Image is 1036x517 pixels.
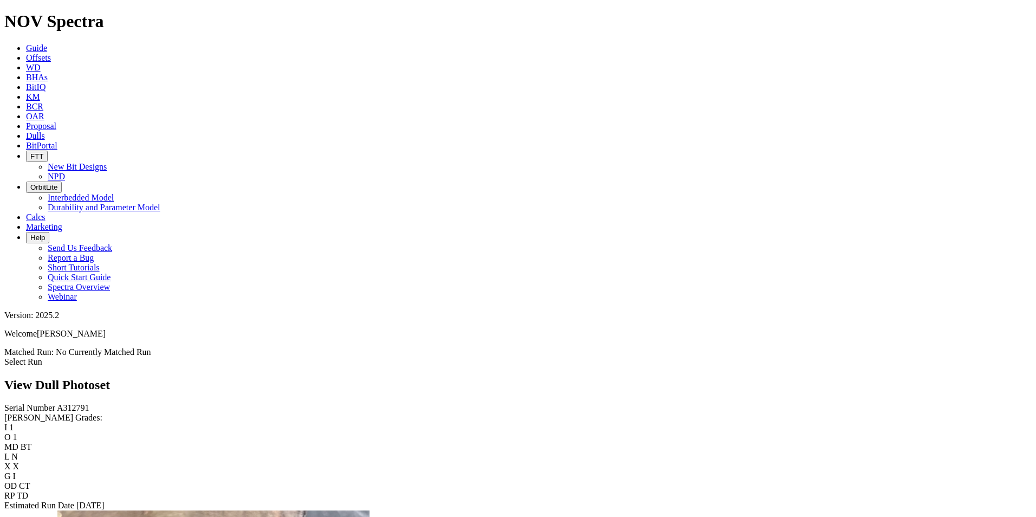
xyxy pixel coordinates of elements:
[26,112,44,121] a: OAR
[37,329,106,338] span: [PERSON_NAME]
[26,92,40,101] a: KM
[48,292,77,301] a: Webinar
[4,413,1032,423] div: [PERSON_NAME] Grades:
[26,151,48,162] button: FTT
[48,282,110,292] a: Spectra Overview
[26,102,43,111] a: BCR
[26,222,62,231] a: Marketing
[26,131,45,140] a: Dulls
[48,203,160,212] a: Durability and Parameter Model
[48,253,94,262] a: Report a Bug
[48,172,65,181] a: NPD
[48,243,112,253] a: Send Us Feedback
[26,141,57,150] a: BitPortal
[4,347,54,357] span: Matched Run:
[48,263,100,272] a: Short Tutorials
[30,234,45,242] span: Help
[48,162,107,171] a: New Bit Designs
[26,63,41,72] a: WD
[57,403,89,412] span: A312791
[4,311,1032,320] div: Version: 2025.2
[11,452,18,461] span: N
[4,491,15,500] label: RP
[30,152,43,160] span: FTT
[26,43,47,53] a: Guide
[19,481,30,490] span: CT
[4,452,9,461] label: L
[56,347,151,357] span: No Currently Matched Run
[26,212,46,222] a: Calcs
[30,183,57,191] span: OrbitLite
[13,462,20,471] span: X
[76,501,105,510] span: [DATE]
[13,471,16,481] span: I
[4,357,42,366] a: Select Run
[48,273,111,282] a: Quick Start Guide
[4,501,74,510] label: Estimated Run Date
[4,378,1032,392] h2: View Dull Photoset
[4,462,11,471] label: X
[26,73,48,82] a: BHAs
[21,442,31,451] span: BT
[4,442,18,451] label: MD
[9,423,14,432] span: 1
[4,481,17,490] label: OD
[26,232,49,243] button: Help
[4,423,7,432] label: I
[4,432,11,442] label: O
[48,193,114,202] a: Interbedded Model
[26,82,46,92] a: BitIQ
[17,491,28,500] span: TD
[26,53,51,62] a: Offsets
[13,432,17,442] span: 1
[26,121,56,131] a: Proposal
[4,403,55,412] label: Serial Number
[4,329,1032,339] p: Welcome
[4,471,11,481] label: G
[4,11,1032,31] h1: NOV Spectra
[26,182,62,193] button: OrbitLite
